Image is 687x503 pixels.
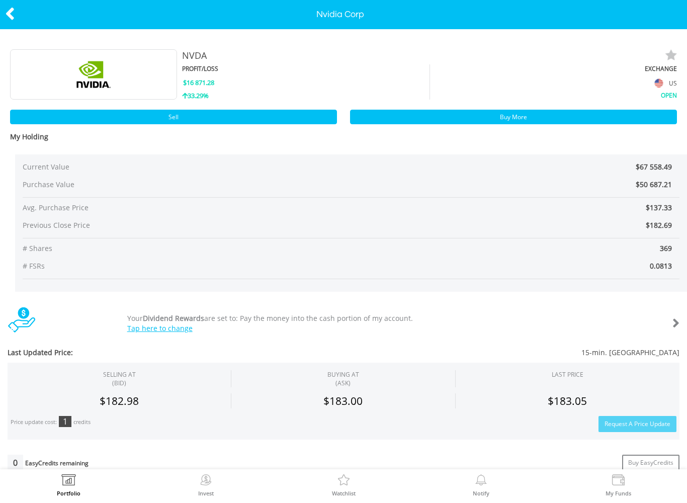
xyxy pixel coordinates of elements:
div: credits [73,418,91,426]
span: $182.98 [100,394,139,408]
div: SELLING AT [103,370,136,387]
div: 0 [8,455,23,471]
a: Portfolio [57,474,80,496]
div: Your are set to: Pay the money into the cash portion of my account. [120,313,624,333]
img: View Portfolio [61,474,76,488]
span: # Shares [23,243,351,254]
label: Notify [473,490,489,496]
a: Buy EasyCredits [622,455,679,471]
a: Watchlist [332,474,356,496]
img: EQU.US.NVDA.png [56,49,131,100]
div: 1 [59,416,71,427]
a: Buy More [350,110,677,124]
span: US [669,79,677,88]
img: Invest Now [198,474,214,488]
img: watchlist [665,49,677,61]
div: EXCHANGE [430,64,677,73]
span: $50 687.21 [636,180,672,189]
label: Watchlist [332,490,356,496]
label: My Funds [606,490,631,496]
a: My Funds [606,474,631,496]
div: PROFIT/LOSS [182,64,430,73]
span: 0.0813 [351,261,679,271]
span: 369 [351,243,679,254]
a: Invest [198,474,214,496]
div: OPEN [430,90,677,100]
span: Avg. Purchase Price [23,203,351,213]
span: $16 871.28 [183,78,214,87]
span: $183.00 [323,394,363,408]
div: 33.29% [182,91,430,101]
img: View Notifications [473,474,489,488]
a: Notify [473,474,489,496]
span: Purchase Value [23,180,296,190]
b: Dividend Rewards [143,313,204,323]
label: Invest [198,490,214,496]
span: $182.69 [646,220,672,230]
img: Watchlist [336,474,352,488]
img: View Funds [611,474,626,488]
span: (BID) [103,379,136,387]
span: (ASK) [327,379,359,387]
span: $137.33 [646,203,672,212]
label: Portfolio [57,490,80,496]
span: # FSRs [23,261,351,271]
img: flag [655,78,663,88]
div: NVDA [182,49,553,62]
span: Last Updated Price: [8,348,288,358]
div: EasyCredits remaining [25,460,89,468]
span: $67 558.49 [636,162,672,172]
a: Tap here to change [127,323,193,333]
span: Previous Close Price [23,220,351,230]
span: $183.05 [548,394,587,408]
button: Request A Price Update [598,416,676,432]
span: BUYING AT [327,370,359,387]
div: LAST PRICE [552,370,583,379]
a: Sell [10,110,337,124]
span: Current Value [23,162,296,172]
div: Price update cost: [11,418,57,426]
span: 15-min. [GEOGRAPHIC_DATA] [288,348,679,358]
